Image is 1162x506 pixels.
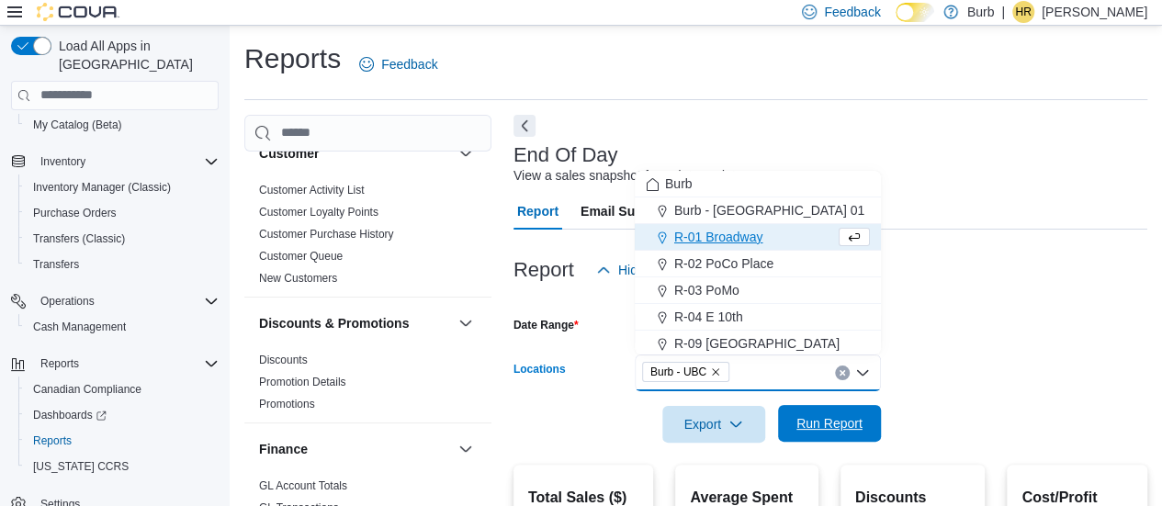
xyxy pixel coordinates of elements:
[33,257,79,272] span: Transfers
[40,294,95,309] span: Operations
[259,206,378,219] a: Customer Loyalty Points
[589,252,722,288] button: Hide Parameters
[896,3,934,22] input: Dark Mode
[259,183,365,197] span: Customer Activity List
[26,455,219,478] span: Washington CCRS
[259,376,346,388] a: Promotion Details
[33,290,219,312] span: Operations
[1012,1,1034,23] div: Harsha Ramasamy
[665,174,693,193] span: Burb
[662,406,765,443] button: Export
[33,151,219,173] span: Inventory
[26,202,219,224] span: Purchase Orders
[635,171,881,197] button: Burb
[259,354,308,366] a: Discounts
[259,478,347,493] span: GL Account Totals
[244,179,491,297] div: Customer
[635,224,881,251] button: R-01 Broadway
[259,314,409,332] h3: Discounts & Promotions
[674,254,773,273] span: R-02 PoCo Place
[259,440,451,458] button: Finance
[674,228,763,246] span: R-01 Broadway
[259,271,337,286] span: New Customers
[26,202,124,224] a: Purchase Orders
[33,459,129,474] span: [US_STATE] CCRS
[26,316,133,338] a: Cash Management
[635,304,881,331] button: R-04 E 10th
[26,176,178,198] a: Inventory Manager (Classic)
[259,228,394,241] a: Customer Purchase History
[513,144,618,166] h3: End Of Day
[635,171,881,437] div: Choose from the following options
[18,200,226,226] button: Purchase Orders
[4,288,226,314] button: Operations
[18,377,226,402] button: Canadian Compliance
[778,405,881,442] button: Run Report
[26,176,219,198] span: Inventory Manager (Classic)
[259,144,451,163] button: Customer
[18,252,226,277] button: Transfers
[259,144,319,163] h3: Customer
[26,228,132,250] a: Transfers (Classic)
[259,314,451,332] button: Discounts & Promotions
[581,193,697,230] span: Email Subscription
[40,154,85,169] span: Inventory
[352,46,445,83] a: Feedback
[650,363,706,381] span: Burb - UBC
[33,231,125,246] span: Transfers (Classic)
[33,382,141,397] span: Canadian Compliance
[26,378,219,400] span: Canadian Compliance
[26,455,136,478] a: [US_STATE] CCRS
[18,174,226,200] button: Inventory Manager (Classic)
[18,314,226,340] button: Cash Management
[796,414,863,433] span: Run Report
[18,454,226,479] button: [US_STATE] CCRS
[33,353,219,375] span: Reports
[26,316,219,338] span: Cash Management
[18,112,226,138] button: My Catalog (Beta)
[33,353,86,375] button: Reports
[455,142,477,164] button: Customer
[635,331,881,357] button: R-09 [GEOGRAPHIC_DATA]
[259,250,343,263] a: Customer Queue
[4,149,226,174] button: Inventory
[18,226,226,252] button: Transfers (Classic)
[674,308,743,326] span: R-04 E 10th
[26,253,219,275] span: Transfers
[26,114,219,136] span: My Catalog (Beta)
[259,398,315,410] a: Promotions
[33,408,107,422] span: Dashboards
[259,272,337,285] a: New Customers
[455,312,477,334] button: Discounts & Promotions
[618,261,715,279] span: Hide Parameters
[259,353,308,367] span: Discounts
[33,206,117,220] span: Purchase Orders
[1015,1,1031,23] span: HR
[33,118,122,132] span: My Catalog (Beta)
[33,433,72,448] span: Reports
[26,404,114,426] a: Dashboards
[26,404,219,426] span: Dashboards
[33,151,93,173] button: Inventory
[26,253,86,275] a: Transfers
[259,249,343,264] span: Customer Queue
[259,205,378,219] span: Customer Loyalty Points
[18,402,226,428] a: Dashboards
[26,228,219,250] span: Transfers (Classic)
[513,115,536,137] button: Next
[674,281,739,299] span: R-03 PoMo
[513,362,566,377] label: Locations
[635,197,881,224] button: Burb - [GEOGRAPHIC_DATA] 01
[37,3,119,21] img: Cova
[259,479,347,492] a: GL Account Totals
[4,351,226,377] button: Reports
[33,320,126,334] span: Cash Management
[244,40,341,77] h1: Reports
[33,290,102,312] button: Operations
[835,365,850,380] button: Clear input
[635,277,881,304] button: R-03 PoMo
[517,193,558,230] span: Report
[674,334,840,353] span: R-09 [GEOGRAPHIC_DATA]
[1001,1,1005,23] p: |
[513,166,783,186] div: View a sales snapshot for a date or date range.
